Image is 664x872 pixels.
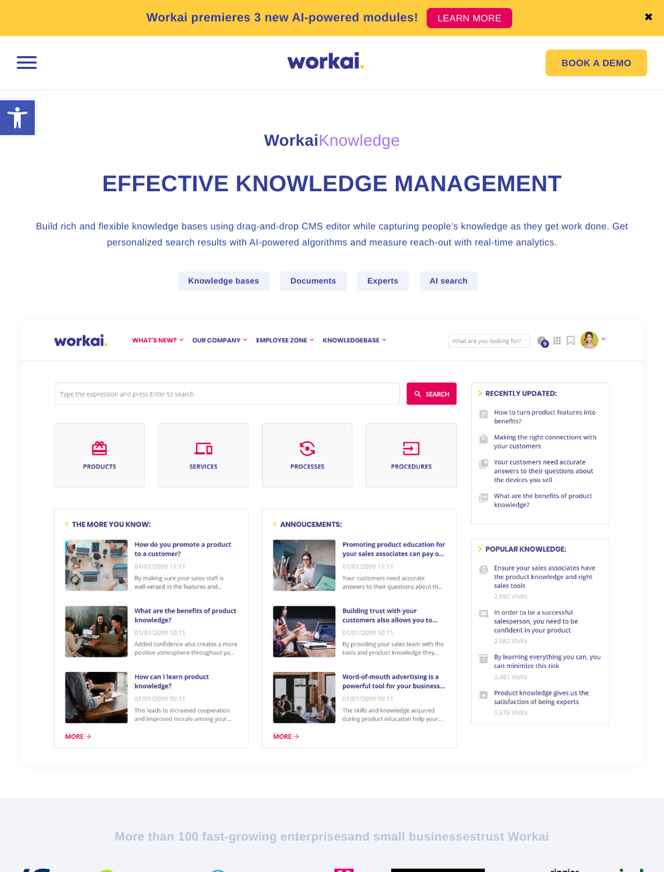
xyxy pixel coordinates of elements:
[21,169,643,200] h1: Effective knowledge management
[179,271,269,291] span: Knowledge bases
[21,218,643,250] p: Build rich and flexible knowledge bases using drag-and-drop CMS editor while capturing people’s k...
[357,271,408,291] span: Experts
[644,13,653,23] a: ✖
[348,830,476,843] i: and small businesses
[318,132,400,150] em: Knowledge
[427,8,512,28] a: LEARN MORE
[21,829,643,845] h2: More than 100 fast-growing enterprises trust Workai
[546,49,647,76] a: BOOK A DEMO
[280,271,346,291] span: Documents
[264,117,400,149] span: Workai
[146,9,419,27] p: Workai premieres 3 new AI-powered modules!
[420,271,478,291] span: AI search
